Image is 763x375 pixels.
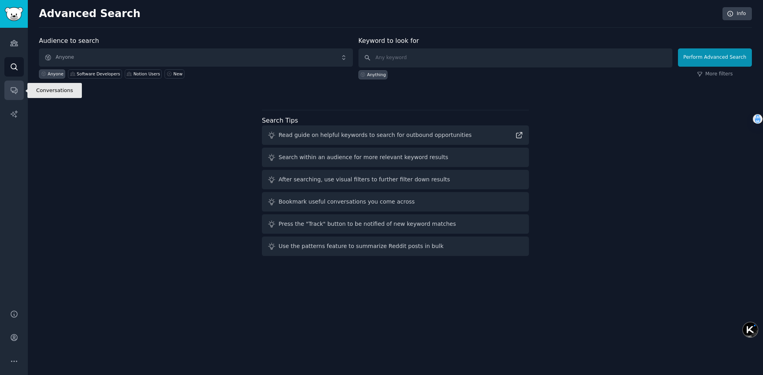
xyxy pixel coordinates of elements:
div: New [173,71,182,77]
div: Use the patterns feature to summarize Reddit posts in bulk [279,242,443,250]
img: GummySearch logo [5,7,23,21]
button: Perform Advanced Search [678,48,752,67]
input: Any keyword [358,48,672,67]
div: Anything [367,72,386,77]
div: Search within an audience for more relevant keyword results [279,153,448,162]
div: Read guide on helpful keywords to search for outbound opportunities [279,131,472,139]
div: Bookmark useful conversations you come across [279,198,415,206]
a: More filters [697,71,733,78]
div: Software Developers [77,71,120,77]
a: New [165,69,184,79]
div: Notion Users [134,71,160,77]
div: After searching, use visual filters to further filter down results [279,175,450,184]
div: Anyone [48,71,64,77]
h2: Advanced Search [39,8,718,20]
label: Keyword to look for [358,37,419,44]
button: Anyone [39,48,353,67]
label: Search Tips [262,117,298,124]
a: Info [722,7,752,21]
label: Audience to search [39,37,99,44]
div: Press the "Track" button to be notified of new keyword matches [279,220,456,228]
